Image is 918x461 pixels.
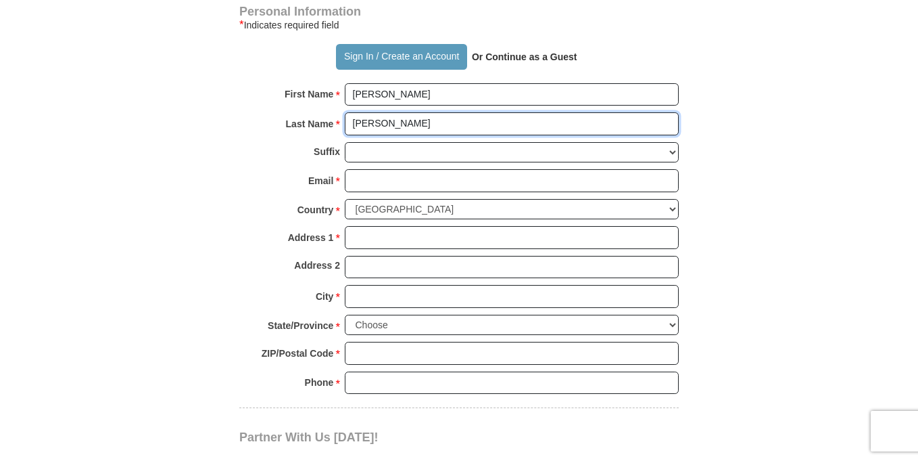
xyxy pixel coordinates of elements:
[288,228,334,247] strong: Address 1
[239,431,379,444] span: Partner With Us [DATE]!
[239,6,679,17] h4: Personal Information
[336,44,466,70] button: Sign In / Create an Account
[239,17,679,33] div: Indicates required field
[472,51,577,62] strong: Or Continue as a Guest
[268,316,333,335] strong: State/Province
[305,373,334,392] strong: Phone
[294,256,340,275] strong: Address 2
[316,287,333,306] strong: City
[314,142,340,161] strong: Suffix
[286,114,334,133] strong: Last Name
[297,200,334,219] strong: Country
[262,344,334,363] strong: ZIP/Postal Code
[308,171,333,190] strong: Email
[285,85,333,104] strong: First Name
